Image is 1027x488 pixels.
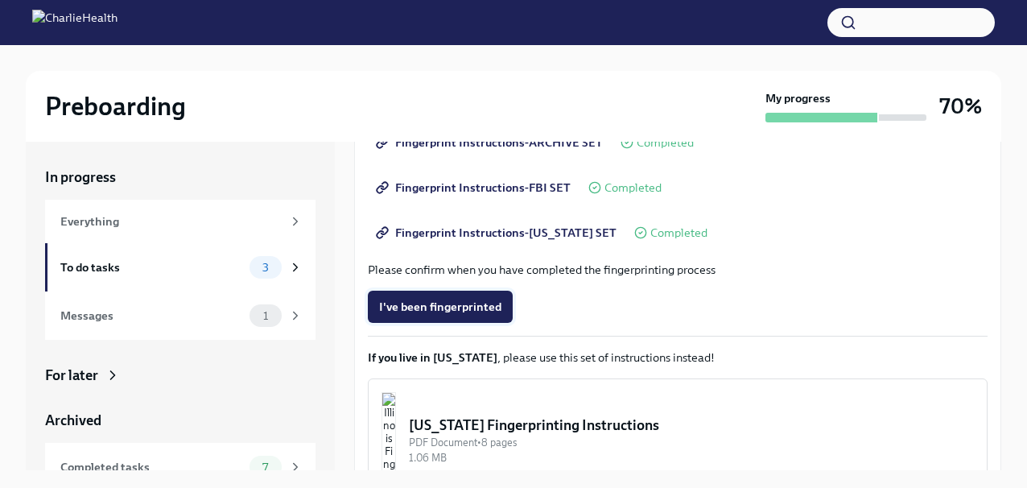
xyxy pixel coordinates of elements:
span: 7 [253,461,278,474]
p: , please use this set of instructions instead! [368,349,988,366]
div: [US_STATE] Fingerprinting Instructions [409,416,974,435]
h3: 70% [939,92,982,121]
span: Completed [650,227,707,239]
strong: If you live in [US_STATE] [368,350,497,365]
a: Fingerprint Instructions-ARCHIVE SET [368,126,614,159]
a: For later [45,366,316,385]
a: Archived [45,411,316,430]
span: Completed [637,137,694,149]
span: Completed [604,182,662,194]
img: CharlieHealth [32,10,118,35]
a: In progress [45,167,316,187]
a: Messages1 [45,292,316,340]
a: Fingerprint Instructions-FBI SET [368,172,582,204]
span: Fingerprint Instructions-ARCHIVE SET [379,134,603,151]
div: PDF Document • 8 pages [409,435,974,450]
span: Fingerprint Instructions-FBI SET [379,180,571,196]
a: Everything [45,200,316,243]
div: To do tasks [60,258,243,276]
span: 3 [253,262,278,274]
span: Fingerprint Instructions-[US_STATE] SET [379,225,617,241]
div: Messages [60,307,243,325]
strong: My progress [765,90,831,106]
div: Completed tasks [60,458,243,476]
h2: Preboarding [45,90,186,122]
button: I've been fingerprinted [368,291,513,323]
span: I've been fingerprinted [379,299,501,315]
p: Please confirm when you have completed the fingerprinting process [368,262,988,278]
div: 1.06 MB [409,450,974,465]
div: Everything [60,213,282,230]
span: 1 [254,310,278,322]
a: Fingerprint Instructions-[US_STATE] SET [368,217,628,249]
div: For later [45,366,98,385]
a: To do tasks3 [45,243,316,292]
